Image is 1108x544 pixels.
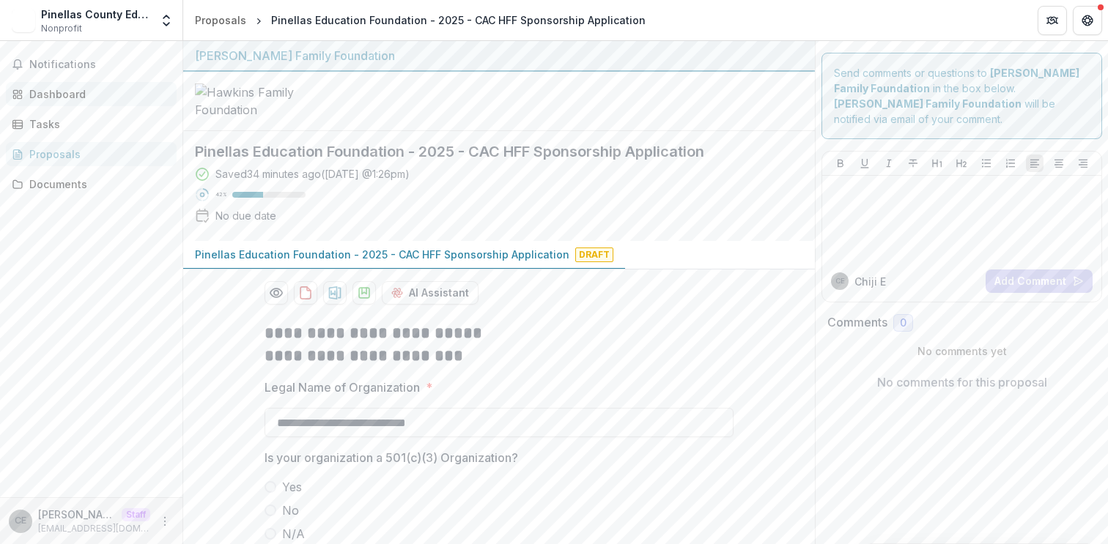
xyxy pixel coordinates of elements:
button: Notifications [6,53,177,76]
p: [PERSON_NAME] [38,507,116,522]
div: Pinellas Education Foundation - 2025 - CAC HFF Sponsorship Application [271,12,646,28]
button: More [156,513,174,530]
button: Preview 575dd6c4-dba6-4f94-a569-f78bc67fa2ea-0.pdf [265,281,288,305]
button: Partners [1038,6,1067,35]
button: Align Left [1026,154,1044,172]
div: Tasks [29,116,165,132]
div: No due date [215,208,276,223]
p: Chiji E [854,274,886,289]
button: Align Center [1050,154,1068,172]
button: Bullet List [978,154,995,172]
a: Tasks [6,112,177,136]
button: Get Help [1073,6,1102,35]
span: Draft [575,247,613,262]
span: Nonprofit [41,22,82,35]
div: Documents [29,176,165,192]
span: No [282,502,299,519]
button: download-proposal [323,281,347,305]
img: Hawkins Family Foundation [195,83,341,119]
nav: breadcrumb [189,10,651,31]
span: Notifications [29,59,171,71]
div: Chiji Eke [835,277,845,285]
h2: Pinellas Education Foundation - 2025 - CAC HFF Sponsorship Application [195,143,780,160]
p: [EMAIL_ADDRESS][DOMAIN_NAME] [38,522,150,535]
div: Dashboard [29,86,165,102]
p: Legal Name of Organization [265,379,420,396]
button: download-proposal [294,281,317,305]
div: Proposals [195,12,246,28]
div: Chiji Eke [15,516,26,526]
p: No comments for this proposal [877,373,1047,391]
span: Yes [282,478,302,496]
button: Add Comment [986,269,1093,293]
button: Align Right [1074,154,1092,172]
div: Saved 34 minutes ago ( [DATE] @ 1:26pm ) [215,166,410,182]
a: Dashboard [6,82,177,106]
div: Pinellas County Education Foundation Inc [41,7,150,22]
div: Send comments or questions to in the box below. will be notified via email of your comment. [821,53,1102,139]
strong: [PERSON_NAME] Family Foundation [834,97,1022,110]
button: Heading 2 [953,154,970,172]
button: Italicize [880,154,898,172]
a: Proposals [6,142,177,166]
a: Proposals [189,10,252,31]
button: Strike [904,154,922,172]
span: 0 [900,317,906,329]
button: Open entity switcher [156,6,177,35]
div: [PERSON_NAME] Family Foundation [195,47,803,64]
button: AI Assistant [382,281,479,305]
button: Bold [832,154,849,172]
span: N/A [282,525,305,543]
p: Pinellas Education Foundation - 2025 - CAC HFF Sponsorship Application [195,247,569,262]
button: Heading 1 [928,154,946,172]
button: Ordered List [1002,154,1019,172]
button: Underline [856,154,874,172]
a: Documents [6,172,177,196]
p: Is your organization a 501(c)(3) Organization? [265,449,518,466]
button: download-proposal [352,281,376,305]
h2: Comments [827,316,887,329]
img: Pinellas County Education Foundation Inc [12,9,35,32]
p: No comments yet [827,343,1096,359]
p: Staff [122,508,150,521]
div: Proposals [29,146,165,162]
p: 42 % [215,190,226,200]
